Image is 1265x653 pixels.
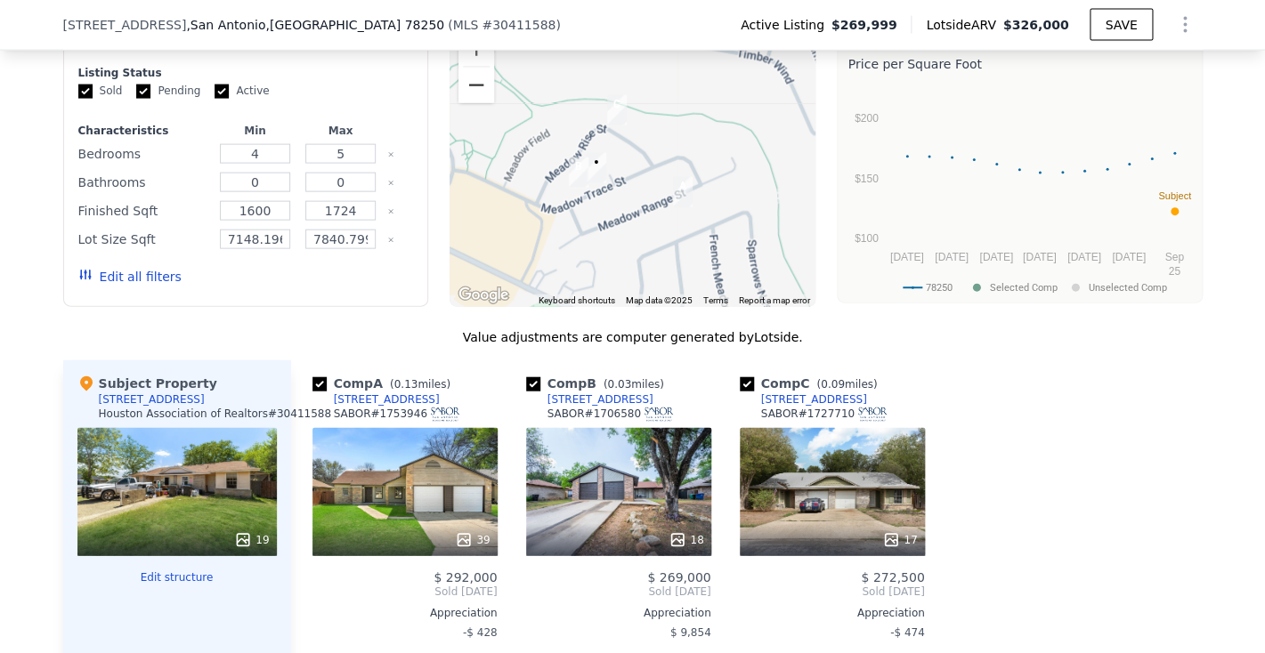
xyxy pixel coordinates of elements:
[990,282,1058,294] text: Selected Comp
[63,16,187,34] span: [STREET_ADDRESS]
[454,284,513,307] a: Open this area in Google Maps (opens a new window)
[1168,265,1180,278] text: 25
[526,606,711,620] div: Appreciation
[302,124,380,138] div: Max
[78,85,93,99] input: Sold
[854,232,878,245] text: $100
[431,407,460,422] img: SABOR Logo
[821,378,845,391] span: 0.09
[547,407,674,422] div: SABOR # 1706580
[626,295,693,305] span: Map data ©2025
[215,124,294,138] div: Min
[669,531,703,549] div: 18
[78,84,123,99] label: Sold
[761,392,867,407] div: [STREET_ADDRESS]
[78,170,209,195] div: Bathrooms
[670,626,711,639] span: $ 9,854
[482,18,555,32] span: # 30411588
[854,173,878,185] text: $150
[458,68,494,103] button: Zoom out
[739,295,810,305] a: Report a map error
[63,328,1203,346] div: Value adjustments are computer generated by Lotside .
[934,251,968,263] text: [DATE]
[889,251,923,263] text: [DATE]
[78,124,209,138] div: Characteristics
[334,407,460,422] div: SABOR # 1753946
[740,392,867,407] a: [STREET_ADDRESS]
[78,66,414,80] div: Listing Status
[539,294,615,307] button: Keyboard shortcuts
[453,18,479,32] span: MLS
[926,16,1002,34] span: Lotside ARV
[831,16,897,34] span: $269,999
[526,392,653,407] a: [STREET_ADDRESS]
[394,378,418,391] span: 0.13
[136,84,200,99] label: Pending
[1112,251,1146,263] text: [DATE]
[77,375,217,392] div: Subject Property
[1090,9,1152,41] button: SAVE
[647,570,710,584] span: $ 269,000
[186,16,444,34] span: , San Antonio
[607,95,627,125] div: 5226 Meadow Rise St
[387,180,394,187] button: Clear
[215,85,229,99] input: Active
[587,153,606,183] div: 5205 Meadow Pond St
[861,570,924,584] span: $ 272,500
[1167,7,1203,43] button: Show Options
[547,392,653,407] div: [STREET_ADDRESS]
[78,227,209,252] div: Lot Size Sqft
[99,392,205,407] div: [STREET_ADDRESS]
[234,531,269,549] div: 19
[312,375,458,392] div: Comp A
[526,584,711,599] span: Sold [DATE]
[569,157,588,188] div: 8867 Meadow Trace St
[312,392,440,407] a: [STREET_ADDRESS]
[387,237,394,244] button: Clear
[607,378,631,391] span: 0.03
[740,375,885,392] div: Comp C
[979,251,1013,263] text: [DATE]
[334,392,440,407] div: [STREET_ADDRESS]
[387,151,394,158] button: Clear
[596,378,671,391] span: ( miles)
[265,18,444,32] span: , [GEOGRAPHIC_DATA] 78250
[703,295,728,305] a: Terms (opens in new tab)
[136,85,150,99] input: Pending
[312,584,498,599] span: Sold [DATE]
[761,407,888,422] div: SABOR # 1727710
[809,378,884,391] span: ( miles)
[740,584,925,599] span: Sold [DATE]
[848,77,1191,299] svg: A chart.
[1089,282,1167,294] text: Unselected Comp
[926,282,953,294] text: 78250
[1022,251,1056,263] text: [DATE]
[1164,251,1184,263] text: Sep
[99,407,331,421] div: Houston Association of Realtors # 30411588
[890,626,925,639] span: -$ 474
[383,378,458,391] span: ( miles)
[1003,18,1069,32] span: $326,000
[882,531,917,549] div: 17
[858,407,888,422] img: SABOR Logo
[645,407,674,422] img: SABOR Logo
[526,375,671,392] div: Comp B
[673,177,693,207] div: 8834 Meadow Range St
[455,531,490,549] div: 39
[78,268,182,286] button: Edit all filters
[1158,190,1191,201] text: Subject
[434,570,497,584] span: $ 292,000
[854,112,878,125] text: $200
[448,16,561,34] div: ( )
[312,606,498,620] div: Appreciation
[77,570,277,584] button: Edit structure
[215,84,269,99] label: Active
[741,16,831,34] span: Active Listing
[740,606,925,620] div: Appreciation
[454,284,513,307] img: Google
[387,208,394,215] button: Clear
[848,52,1191,77] div: Price per Square Foot
[463,626,498,639] span: -$ 428
[1066,251,1100,263] text: [DATE]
